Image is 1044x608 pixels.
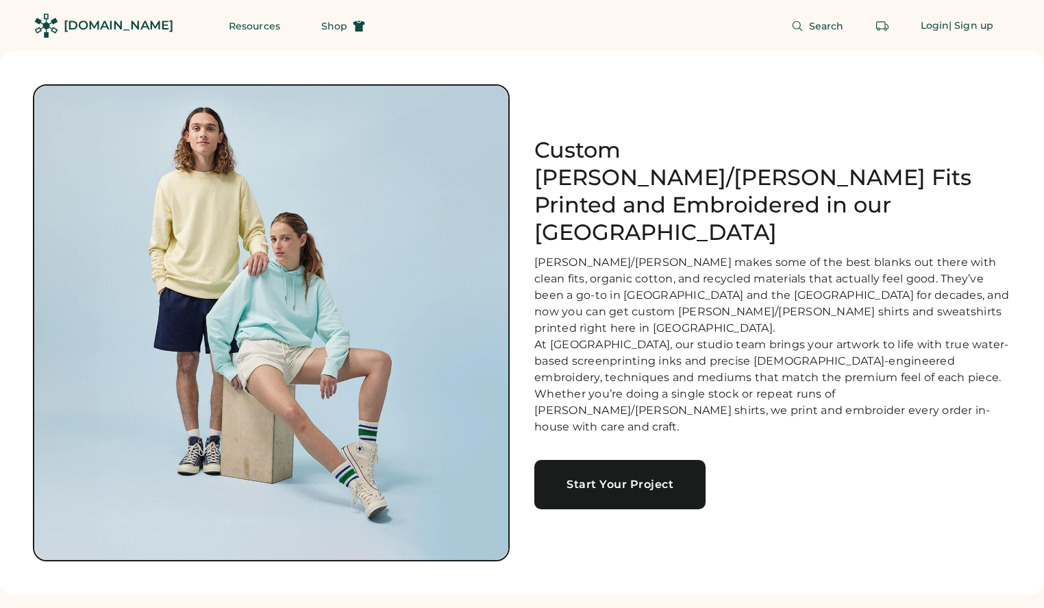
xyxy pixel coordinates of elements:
div: | Sign up [949,19,993,33]
a: Start Your Project [534,460,706,509]
button: Retrieve an order [869,12,896,40]
div: Login [921,19,949,33]
img: Photo shoot for Stanley/Stella including two people wearing sweatshirts. [34,86,508,560]
div: Start Your Project [551,479,689,490]
div: [DOMAIN_NAME] [64,17,173,34]
div: [PERSON_NAME]/[PERSON_NAME] makes some of the best blanks out there with clean fits, organic cott... [534,254,1011,435]
img: Rendered Logo - Screens [34,14,58,38]
button: Resources [212,12,297,40]
span: Shop [321,21,347,31]
span: Search [809,21,844,31]
button: Shop [305,12,382,40]
h1: Custom [PERSON_NAME]/[PERSON_NAME] Fits Printed and Embroidered in our [GEOGRAPHIC_DATA] [534,136,1011,246]
button: Search [775,12,860,40]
